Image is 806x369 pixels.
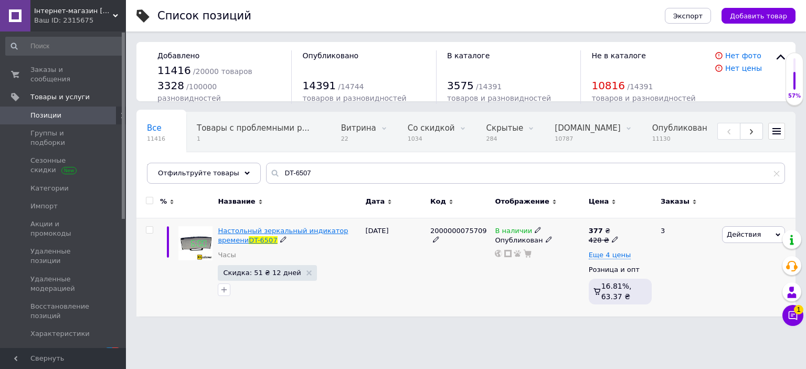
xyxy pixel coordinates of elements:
span: В каталоге [447,51,490,60]
button: Экспорт [665,8,711,24]
span: Характеристики [30,329,90,339]
span: Уведомления [30,347,78,357]
div: ₴ [589,226,619,236]
span: 284 [486,135,524,143]
span: Скидка: 51 ₴ 12 дней [223,269,301,276]
a: Нет цены [725,64,762,72]
a: Нет фото [725,51,761,60]
div: Розница и опт [589,265,652,275]
span: Скрытые [486,123,524,133]
span: Все [147,123,162,133]
input: Поиск [5,37,124,56]
div: 57% [786,92,803,100]
span: товаров и разновидностей [447,94,551,102]
span: 2 [112,347,121,356]
input: Поиск по названию позиции, артикулу и поисковым запросам [266,163,785,184]
span: / 100000 разновидностей [157,82,221,103]
span: Опубликовано [302,51,358,60]
span: 2000000075709 [430,227,487,235]
span: Не в каталоге [591,51,646,60]
span: Інтернет-магазин Khoztovar.com.ua [34,6,113,16]
span: Отфильтруйте товары [158,169,239,177]
span: В наличии [495,227,532,238]
span: / 14744 [338,82,364,91]
button: Добавить товар [722,8,796,24]
span: товаров и разновидностей [591,94,695,102]
span: Еще 4 цены [589,251,631,259]
span: 10816 [591,79,625,92]
span: Удаленные модерацией [30,275,97,293]
div: Ваш ID: 2315675 [34,16,126,25]
span: 3328 [157,79,184,92]
div: Опубликован [495,236,583,245]
span: Опубликованные [652,123,724,133]
span: Группы и подборки [30,129,97,147]
span: Код [430,197,446,206]
span: / 14391 [476,82,502,91]
span: Сезонные скидки [30,156,97,175]
span: Добавлено [157,51,199,60]
span: Акции и промокоды [30,219,97,238]
span: / 20000 товаров [193,67,252,76]
img: Настольный зеркальный индикатор времени DT-6507 [178,226,213,260]
span: 14391 [302,79,336,92]
span: Товары и услуги [30,92,90,102]
div: В наличии, С фото, С описанием, новый тест [136,152,270,192]
span: 3575 [447,79,474,92]
span: Название [218,197,255,206]
a: Часы [218,250,236,260]
span: 22 [341,135,376,143]
span: Заказы и сообщения [30,65,97,84]
span: Экспорт [673,12,703,20]
div: [DATE] [363,218,428,317]
span: 1 [197,135,310,143]
span: Отображение [495,197,549,206]
span: 1034 [408,135,455,143]
span: Действия [727,230,761,238]
span: 11416 [147,135,165,143]
span: 16.81%, 63.37 ₴ [601,282,632,301]
div: Список позиций [157,10,251,22]
span: Категории [30,184,69,193]
b: 377 [589,227,603,235]
span: Цена [589,197,609,206]
span: [DOMAIN_NAME] [555,123,620,133]
span: Со скидкой [408,123,455,133]
div: 3 [654,218,719,317]
div: 428 ₴ [589,236,619,245]
button: Чат с покупателем1 [782,305,803,326]
span: Позиции [30,111,61,120]
span: 10787 [555,135,620,143]
span: Дата [366,197,385,206]
div: Товары с проблемными разновидностями [186,112,331,152]
span: 11416 [157,64,191,77]
span: 5 [104,347,113,356]
span: Добавить товар [730,12,787,20]
span: товаров и разновидностей [302,94,406,102]
span: Удаленные позиции [30,247,97,266]
a: Настольный зеркальный индикатор времениDT-6507 [218,227,348,244]
span: % [160,197,167,206]
span: Настольный зеркальный индикатор времени [218,227,348,244]
span: 1 [794,305,803,314]
span: DT-6507 [249,236,278,244]
span: Товары с проблемными р... [197,123,310,133]
span: В наличии, С фото, С о... [147,163,249,173]
span: Витрина [341,123,376,133]
span: Восстановление позиций [30,302,97,321]
span: 11130 [652,135,724,143]
span: / 14391 [627,82,653,91]
span: Заказы [661,197,690,206]
span: Импорт [30,202,58,211]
